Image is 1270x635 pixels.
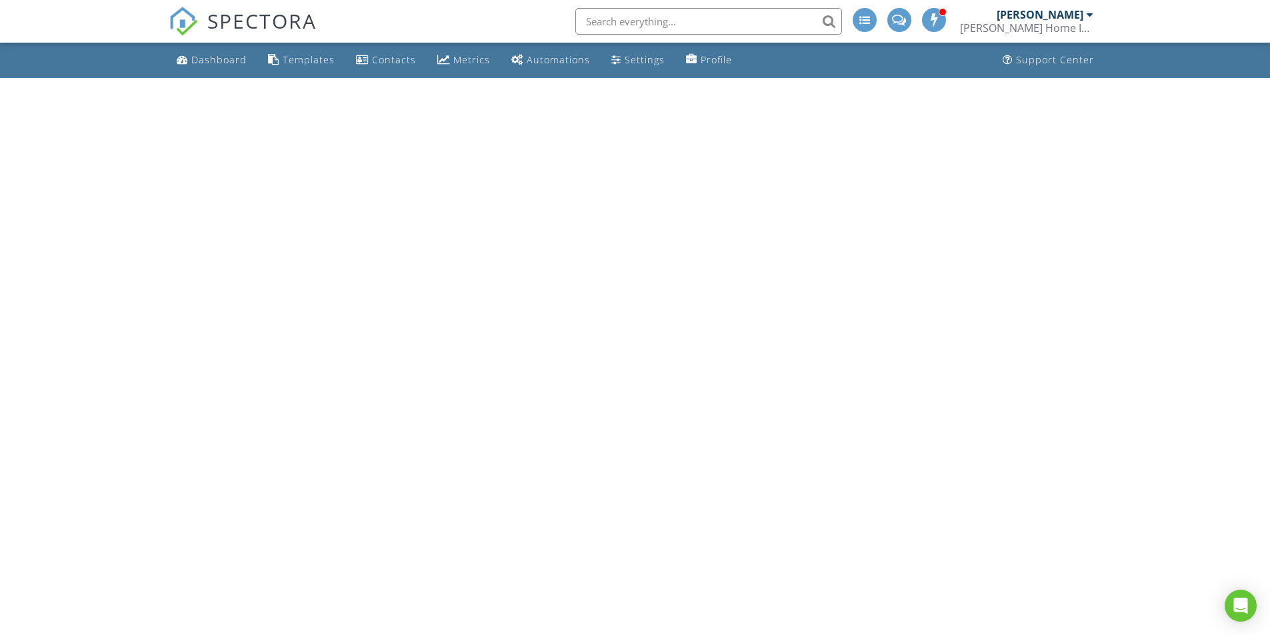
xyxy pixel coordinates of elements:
[453,53,490,66] div: Metrics
[171,48,252,73] a: Dashboard
[207,7,317,35] span: SPECTORA
[169,7,198,36] img: The Best Home Inspection Software - Spectora
[506,48,595,73] a: Automations (Advanced)
[1016,53,1094,66] div: Support Center
[575,8,842,35] input: Search everything...
[997,48,1099,73] a: Support Center
[372,53,416,66] div: Contacts
[1225,590,1257,622] div: Open Intercom Messenger
[960,21,1093,35] div: Parr Home Inspection
[263,48,340,73] a: Templates
[351,48,421,73] a: Contacts
[681,48,737,73] a: Company Profile
[527,53,590,66] div: Automations
[169,18,317,46] a: SPECTORA
[701,53,732,66] div: Profile
[432,48,495,73] a: Metrics
[625,53,665,66] div: Settings
[283,53,335,66] div: Templates
[606,48,670,73] a: Settings
[191,53,247,66] div: Dashboard
[997,8,1083,21] div: [PERSON_NAME]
